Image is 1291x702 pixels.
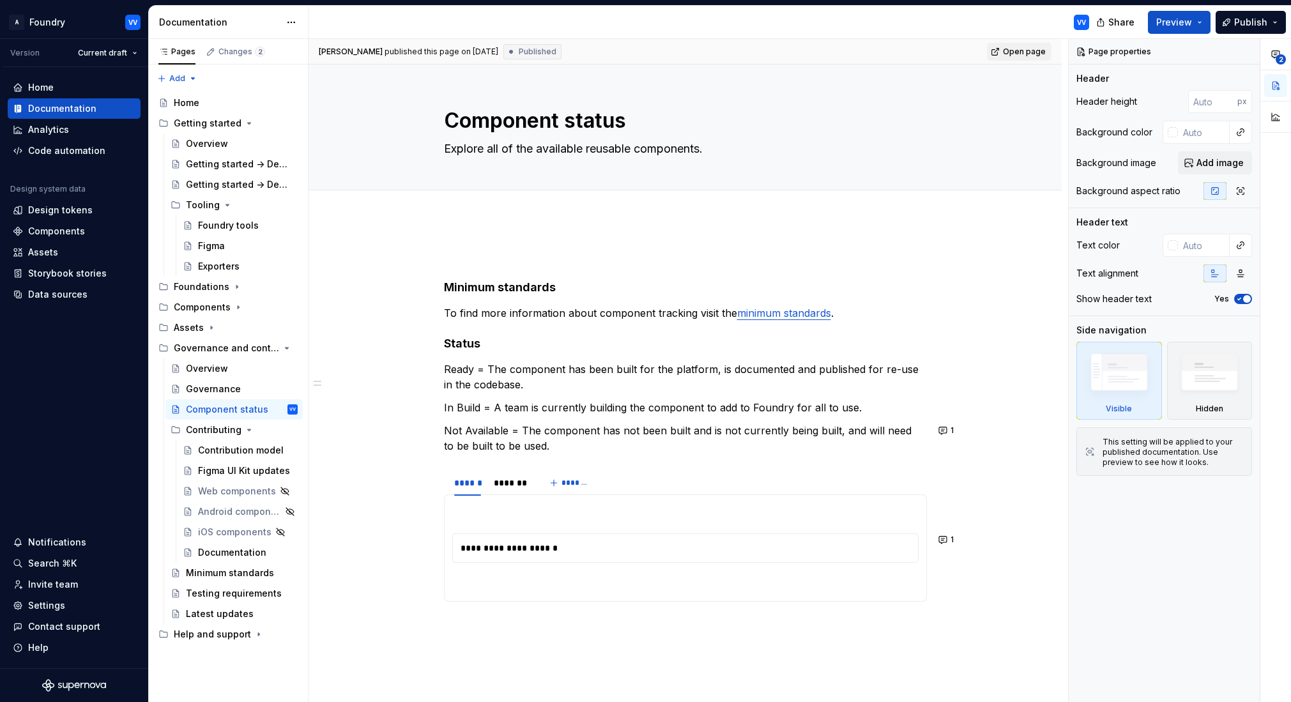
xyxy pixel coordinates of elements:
[28,225,85,238] div: Components
[444,423,927,454] p: Not Available = The component has not been built and is not currently being built, and will need ...
[174,96,199,109] div: Home
[28,204,93,217] div: Design tokens
[951,535,954,545] span: 1
[1076,239,1120,252] div: Text color
[1106,404,1132,414] div: Visible
[198,464,290,477] div: Figma UI Kit updates
[198,485,276,498] div: Web components
[444,400,927,415] p: In Build = A team is currently building the component to add to Foundry for all to use.
[186,403,268,416] div: Component status
[935,422,959,439] button: 1
[8,553,141,574] button: Search ⌘K
[153,277,303,297] div: Foundations
[28,123,69,136] div: Analytics
[153,338,303,358] div: Governance and contribution
[1103,437,1244,468] div: This setting will be applied to your published documentation. Use preview to see how it looks.
[186,199,220,211] div: Tooling
[42,679,106,692] svg: Supernova Logo
[174,321,204,334] div: Assets
[1076,293,1152,305] div: Show header text
[8,595,141,616] a: Settings
[28,267,107,280] div: Storybook stories
[72,44,143,62] button: Current draft
[951,425,954,436] span: 1
[165,563,303,583] a: Minimum standards
[3,8,146,36] button: AFoundryVV
[165,154,303,174] a: Getting started -> Designer
[10,48,40,58] div: Version
[319,47,383,57] span: [PERSON_NAME]
[444,362,927,392] p: Ready = The component has been built for the platform, is documented and published for re-use in ...
[10,184,86,194] div: Design system data
[28,557,77,570] div: Search ⌘K
[128,17,137,27] div: VV
[28,599,65,612] div: Settings
[165,604,303,624] a: Latest updates
[186,158,291,171] div: Getting started -> Designer
[8,532,141,553] button: Notifications
[198,240,225,252] div: Figma
[1076,267,1138,280] div: Text alignment
[8,284,141,305] a: Data sources
[1276,54,1286,65] span: 2
[519,47,556,57] span: Published
[1214,294,1229,304] label: Yes
[1234,16,1267,29] span: Publish
[165,134,303,154] a: Overview
[1196,156,1244,169] span: Add image
[1076,216,1128,229] div: Header text
[1237,96,1247,107] p: px
[178,256,303,277] a: Exporters
[165,399,303,420] a: Component statusVV
[158,47,195,57] div: Pages
[153,113,303,134] div: Getting started
[153,317,303,338] div: Assets
[255,47,265,57] span: 2
[1076,126,1152,139] div: Background color
[935,531,959,549] button: 1
[1076,185,1180,197] div: Background aspect ratio
[165,420,303,440] div: Contributing
[8,77,141,98] a: Home
[174,628,251,641] div: Help and support
[289,403,296,416] div: VV
[198,444,284,457] div: Contribution model
[1003,47,1046,57] span: Open page
[28,578,78,591] div: Invite team
[29,16,65,29] div: Foundry
[1076,342,1162,420] div: Visible
[169,73,185,84] span: Add
[444,305,927,321] p: To find more information about component tracking visit the .
[987,43,1051,61] a: Open page
[174,301,231,314] div: Components
[153,70,201,88] button: Add
[198,219,259,232] div: Foundry tools
[153,93,303,645] div: Page tree
[165,195,303,215] div: Tooling
[8,242,141,263] a: Assets
[1090,11,1143,34] button: Share
[186,362,228,375] div: Overview
[1216,11,1286,34] button: Publish
[198,505,281,518] div: Android components
[444,280,927,295] h4: Minimum standards
[165,583,303,604] a: Testing requirements
[1108,16,1134,29] span: Share
[198,526,271,538] div: iOS components
[165,174,303,195] a: Getting started -> Developer
[28,641,49,654] div: Help
[28,620,100,633] div: Contact support
[28,81,54,94] div: Home
[174,342,279,355] div: Governance and contribution
[178,236,303,256] a: Figma
[28,536,86,549] div: Notifications
[1178,234,1230,257] input: Auto
[174,280,229,293] div: Foundations
[153,624,303,645] div: Help and support
[1076,72,1109,85] div: Header
[444,336,927,351] h4: Status
[174,117,241,130] div: Getting started
[78,48,127,58] span: Current draft
[441,105,924,136] textarea: Component status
